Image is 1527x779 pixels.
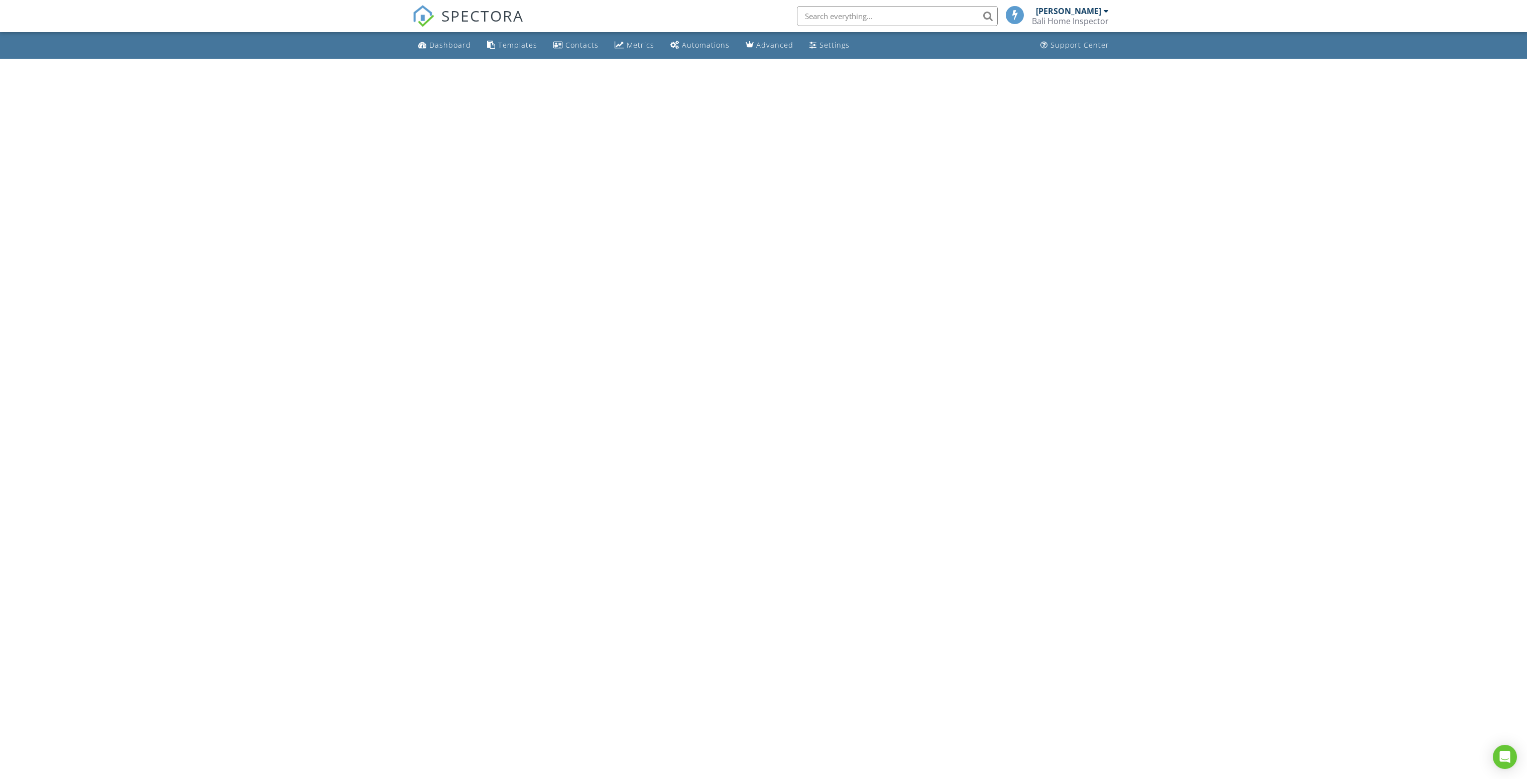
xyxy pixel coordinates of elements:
a: Settings [805,36,854,55]
div: Open Intercom Messenger [1493,745,1517,769]
div: Automations [682,40,730,50]
a: Templates [483,36,541,55]
div: Settings [819,40,850,50]
span: SPECTORA [441,5,524,26]
div: Dashboard [429,40,471,50]
a: SPECTORA [412,14,524,35]
div: Metrics [627,40,654,50]
a: Automations (Basic) [666,36,734,55]
a: Contacts [549,36,603,55]
div: Support Center [1050,40,1109,50]
a: Support Center [1036,36,1113,55]
div: Templates [498,40,537,50]
img: The Best Home Inspection Software - Spectora [412,5,434,27]
a: Dashboard [414,36,475,55]
div: Bali Home Inspector [1032,16,1109,26]
div: Advanced [756,40,793,50]
div: [PERSON_NAME] [1036,6,1101,16]
a: Advanced [742,36,797,55]
a: Metrics [611,36,658,55]
div: Contacts [565,40,599,50]
input: Search everything... [797,6,998,26]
